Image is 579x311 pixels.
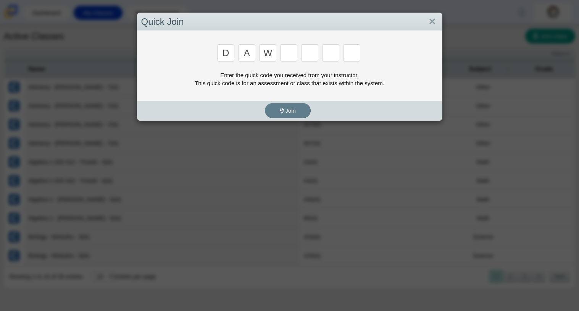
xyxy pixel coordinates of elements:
[141,71,438,87] div: Enter the quick code you received from your instructor. This quick code is for an assessment or c...
[259,44,276,62] input: Enter Access Code Digit 3
[301,44,318,62] input: Enter Access Code Digit 5
[217,44,234,62] input: Enter Access Code Digit 1
[279,107,296,114] span: Join
[238,44,255,62] input: Enter Access Code Digit 2
[137,13,442,31] div: Quick Join
[426,15,438,28] a: Close
[322,44,339,62] input: Enter Access Code Digit 6
[343,44,360,62] input: Enter Access Code Digit 7
[265,103,311,118] button: Join
[280,44,297,62] input: Enter Access Code Digit 4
